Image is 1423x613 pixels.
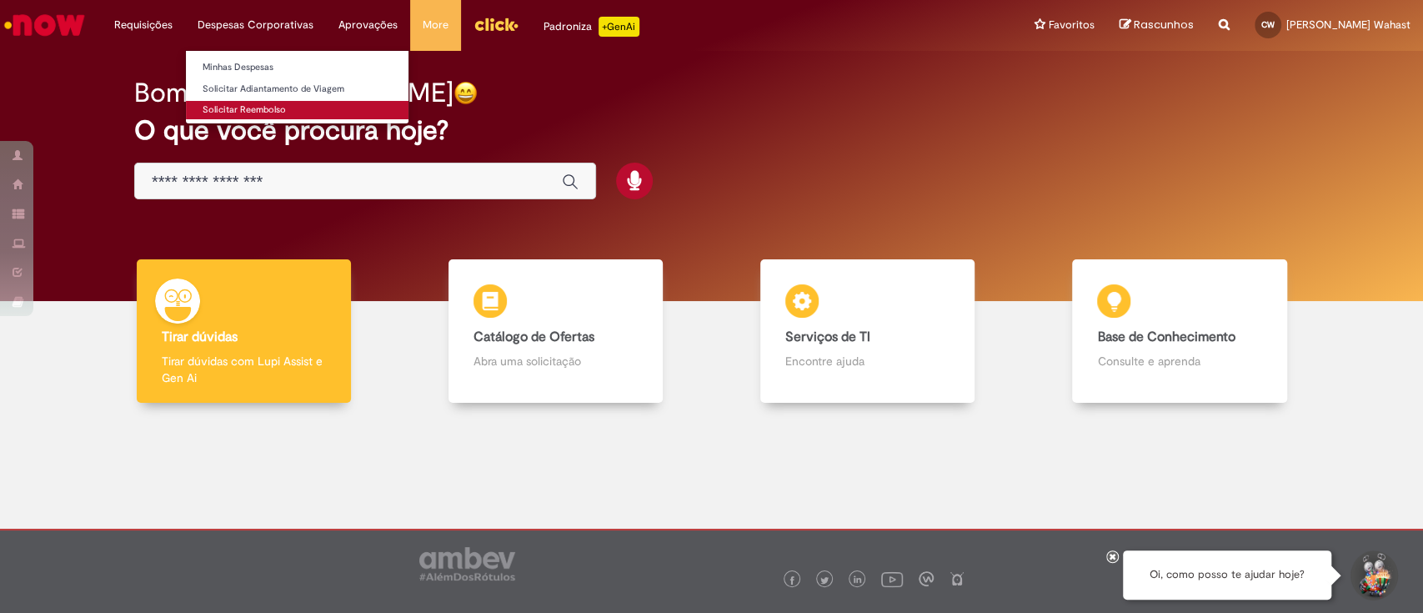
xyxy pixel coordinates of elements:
[338,17,398,33] span: Aprovações
[423,17,448,33] span: More
[919,571,934,586] img: logo_footer_workplace.png
[950,571,965,586] img: logo_footer_naosei.png
[1261,19,1275,30] span: CW
[1024,259,1335,404] a: Base de Conhecimento Consulte e aprenda
[473,12,519,37] img: click_logo_yellow_360x200.png
[788,576,796,585] img: logo_footer_facebook.png
[854,575,862,585] img: logo_footer_linkedin.png
[599,17,639,37] p: +GenAi
[134,78,453,108] h2: Bom dia, [PERSON_NAME]
[162,353,326,386] p: Tirar dúvidas com Lupi Assist e Gen Ai
[453,81,478,105] img: happy-face.png
[186,101,408,119] a: Solicitar Reembolso
[712,259,1024,404] a: Serviços de TI Encontre ajuda
[2,8,88,42] img: ServiceNow
[785,329,870,345] b: Serviços de TI
[1049,17,1095,33] span: Favoritos
[185,50,409,124] ul: Despesas Corporativas
[1134,17,1194,33] span: Rascunhos
[820,576,829,585] img: logo_footer_twitter.png
[1123,550,1331,600] div: Oi, como posso te ajudar hoje?
[186,58,408,77] a: Minhas Despesas
[1120,18,1194,33] a: Rascunhos
[785,353,950,369] p: Encontre ajuda
[473,329,594,345] b: Catálogo de Ofertas
[1286,18,1410,32] span: [PERSON_NAME] Wahast
[88,259,399,404] a: Tirar dúvidas Tirar dúvidas com Lupi Assist e Gen Ai
[198,17,313,33] span: Despesas Corporativas
[544,17,639,37] div: Padroniza
[419,547,515,580] img: logo_footer_ambev_rotulo_gray.png
[1348,550,1398,600] button: Iniciar Conversa de Suporte
[134,116,1289,145] h2: O que você procura hoje?
[881,568,903,590] img: logo_footer_youtube.png
[1097,329,1235,345] b: Base de Conhecimento
[473,353,638,369] p: Abra uma solicitação
[114,17,173,33] span: Requisições
[162,329,238,345] b: Tirar dúvidas
[399,259,711,404] a: Catálogo de Ofertas Abra uma solicitação
[1097,353,1261,369] p: Consulte e aprenda
[186,80,408,98] a: Solicitar Adiantamento de Viagem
